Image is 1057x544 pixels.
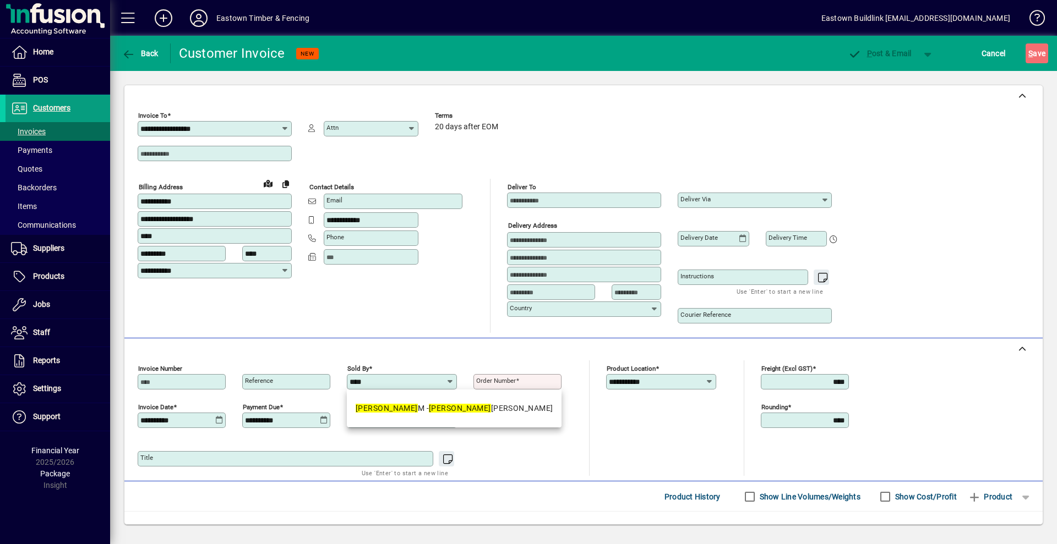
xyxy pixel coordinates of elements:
[758,491,860,502] label: Show Line Volumes/Weights
[11,127,46,136] span: Invoices
[680,272,714,280] mat-label: Instructions
[6,67,110,94] a: POS
[6,197,110,216] a: Items
[138,365,182,372] mat-label: Invoice number
[429,404,491,413] em: [PERSON_NAME]
[607,365,656,372] mat-label: Product location
[40,469,70,478] span: Package
[277,175,295,193] button: Copy to Delivery address
[33,384,61,393] span: Settings
[347,365,369,372] mat-label: Sold by
[848,49,912,58] span: ost & Email
[362,466,448,479] mat-hint: Use 'Enter' to start a new line
[979,43,1009,63] button: Cancel
[11,146,52,155] span: Payments
[6,235,110,262] a: Suppliers
[680,311,731,318] mat-label: Courier Reference
[476,377,516,384] mat-label: Order number
[769,234,807,241] mat-label: Delivery time
[33,356,60,365] span: Reports
[435,123,498,131] span: 20 days after EOM
[6,141,110,160] a: Payments
[356,404,418,413] em: [PERSON_NAME]
[33,75,48,84] span: POS
[508,183,536,191] mat-label: Deliver To
[6,39,110,66] a: Home
[968,488,1012,505] span: Product
[962,487,1018,507] button: Product
[6,178,110,197] a: Backorders
[11,164,42,173] span: Quotes
[6,216,110,234] a: Communications
[181,8,216,28] button: Profile
[6,291,110,318] a: Jobs
[33,47,53,56] span: Home
[110,43,171,63] app-page-header-button: Back
[982,45,1006,62] span: Cancel
[867,49,872,58] span: P
[435,112,501,119] span: Terms
[243,403,280,411] mat-label: Payment due
[6,347,110,375] a: Reports
[146,8,181,28] button: Add
[31,446,79,455] span: Financial Year
[347,394,562,423] mat-option: KateM - Kate Mallett
[138,403,173,411] mat-label: Invoice date
[6,160,110,178] a: Quotes
[893,491,957,502] label: Show Cost/Profit
[138,112,167,119] mat-label: Invoice To
[326,196,342,204] mat-label: Email
[11,183,57,192] span: Backorders
[259,174,277,192] a: View on map
[1021,2,1043,38] a: Knowledge Base
[6,403,110,431] a: Support
[33,272,64,281] span: Products
[301,50,314,57] span: NEW
[6,263,110,290] a: Products
[245,377,273,384] mat-label: Reference
[6,319,110,347] a: Staff
[761,403,788,411] mat-label: Rounding
[821,9,1010,27] div: Eastown Buildlink [EMAIL_ADDRESS][DOMAIN_NAME]
[140,454,153,461] mat-label: Title
[33,300,50,309] span: Jobs
[33,328,50,337] span: Staff
[356,403,553,414] div: M - [PERSON_NAME]
[326,124,339,131] mat-label: Attn
[761,365,813,372] mat-label: Freight (excl GST)
[11,202,37,211] span: Items
[737,285,823,298] mat-hint: Use 'Enter' to start a new line
[6,375,110,403] a: Settings
[1026,43,1048,63] button: Save
[510,304,532,312] mat-label: Country
[326,233,344,241] mat-label: Phone
[33,244,64,252] span: Suppliers
[216,9,309,27] div: Eastown Timber & Fencing
[1028,49,1033,58] span: S
[119,43,161,63] button: Back
[842,43,917,63] button: Post & Email
[33,412,61,421] span: Support
[680,234,718,241] mat-label: Delivery date
[33,103,70,112] span: Customers
[1028,45,1045,62] span: ave
[680,195,711,203] mat-label: Deliver via
[179,45,285,62] div: Customer Invoice
[664,488,721,505] span: Product History
[6,122,110,141] a: Invoices
[660,487,725,507] button: Product History
[122,49,159,58] span: Back
[11,221,76,229] span: Communications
